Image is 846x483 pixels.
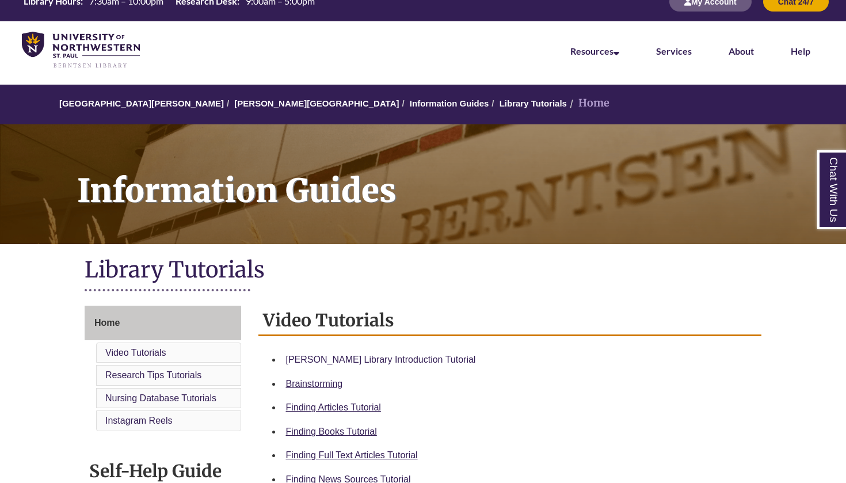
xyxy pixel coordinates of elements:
[59,98,224,108] a: [GEOGRAPHIC_DATA][PERSON_NAME]
[570,45,619,56] a: Resources
[85,256,761,286] h1: Library Tutorials
[286,427,377,436] a: Finding Books Tutorial
[85,306,241,433] div: Guide Page Menu
[500,98,567,108] a: Library Tutorials
[22,32,140,69] img: UNWSP Library Logo
[64,124,846,229] h1: Information Guides
[85,306,241,340] a: Home
[105,416,173,425] a: Instagram Reels
[94,318,120,328] span: Home
[286,402,381,412] a: Finding Articles Tutorial
[286,379,343,389] a: Brainstorming
[791,45,810,56] a: Help
[286,355,476,364] a: [PERSON_NAME] Library Introduction Tutorial
[656,45,692,56] a: Services
[105,393,216,403] a: Nursing Database Tutorials
[258,306,762,336] h2: Video Tutorials
[567,95,609,112] li: Home
[286,450,418,460] a: Finding Full Text Articles Tutorial
[410,98,489,108] a: Information Guides
[105,348,166,358] a: Video Tutorials
[729,45,754,56] a: About
[105,370,201,380] a: Research Tips Tutorials
[234,98,399,108] a: [PERSON_NAME][GEOGRAPHIC_DATA]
